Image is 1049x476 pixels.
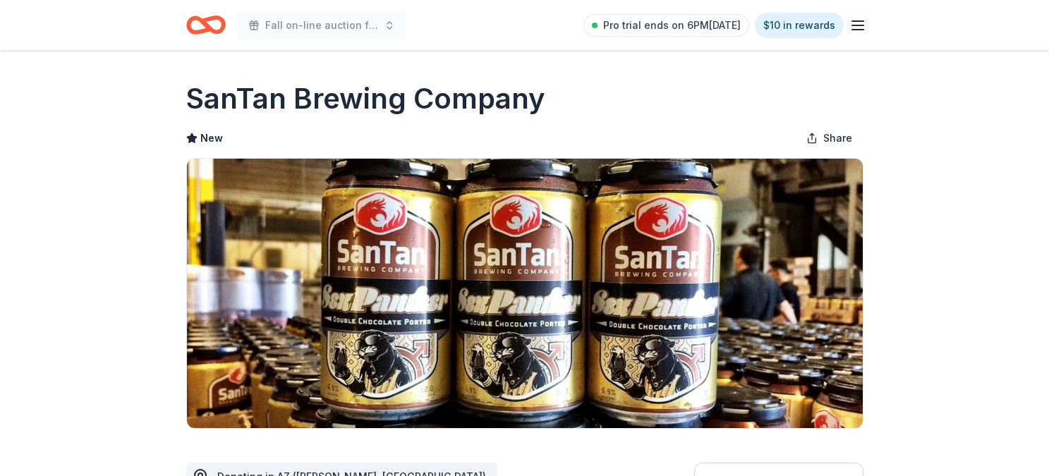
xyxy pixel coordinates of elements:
[237,11,406,39] button: Fall on-line auction fundraiser
[583,14,749,37] a: Pro trial ends on 6PM[DATE]
[186,8,226,42] a: Home
[200,130,223,147] span: New
[603,17,741,34] span: Pro trial ends on 6PM[DATE]
[795,124,863,152] button: Share
[186,79,545,118] h1: SanTan Brewing Company
[823,130,852,147] span: Share
[755,13,844,38] a: $10 in rewards
[187,159,863,428] img: Image for SanTan Brewing Company
[265,17,378,34] span: Fall on-line auction fundraiser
